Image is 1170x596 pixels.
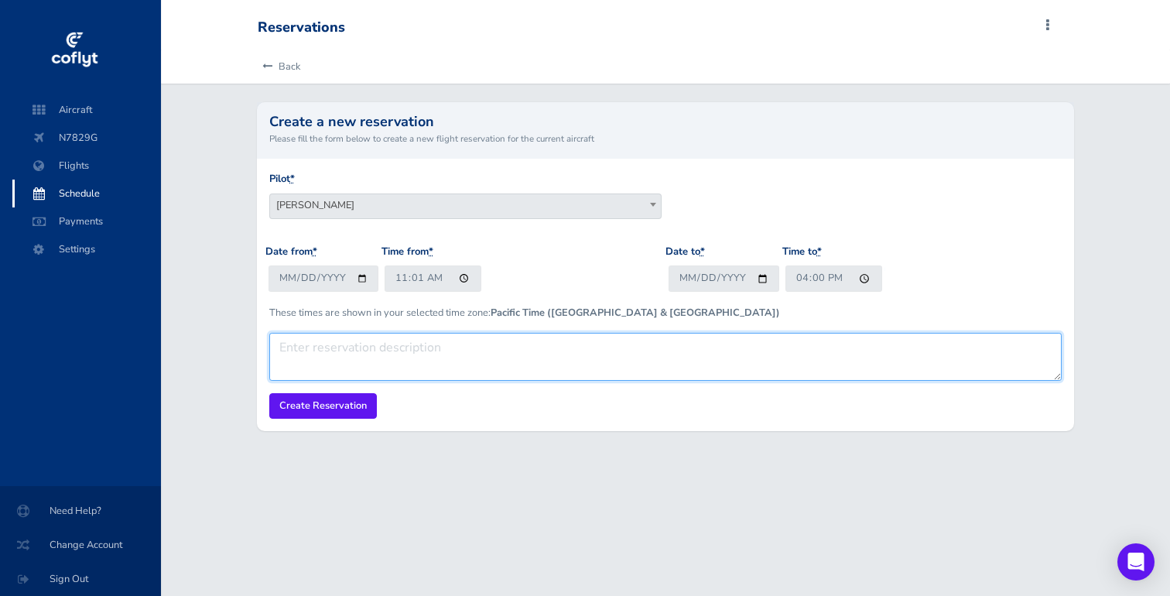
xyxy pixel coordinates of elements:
p: These times are shown in your selected time zone: [269,305,1062,320]
abbr: required [290,172,295,186]
span: Flights [28,152,145,180]
label: Pilot [269,171,295,187]
label: Date from [265,244,317,260]
span: Need Help? [19,497,142,525]
a: Back [258,50,300,84]
label: Time to [782,244,822,260]
span: N7829G [28,124,145,152]
span: Sign Out [19,565,142,593]
span: Settings [28,235,145,263]
span: Change Account [19,531,142,559]
span: Aircraft [28,96,145,124]
span: Sylvain Choquel [269,194,662,219]
img: coflyt logo [49,27,100,74]
label: Date to [665,244,705,260]
abbr: required [700,245,705,259]
abbr: required [313,245,317,259]
abbr: required [429,245,433,259]
b: Pacific Time ([GEOGRAPHIC_DATA] & [GEOGRAPHIC_DATA]) [491,306,780,320]
span: Schedule [28,180,145,207]
span: Sylvain Choquel [270,194,661,216]
div: Open Intercom Messenger [1117,543,1155,581]
label: Time from [381,244,433,260]
span: Payments [28,207,145,235]
div: Reservations [258,19,345,36]
h2: Create a new reservation [269,115,1062,128]
small: Please fill the form below to create a new flight reservation for the current aircraft [269,132,1062,146]
input: Create Reservation [269,393,377,419]
abbr: required [817,245,822,259]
